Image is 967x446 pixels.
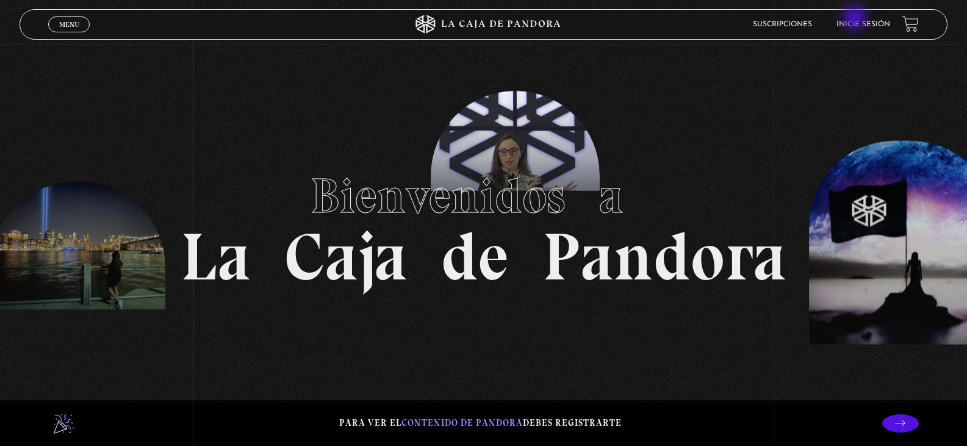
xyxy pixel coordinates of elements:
a: View your shopping cart [902,16,919,32]
span: Bienvenidos a [311,167,657,225]
span: Menu [59,21,79,28]
p: Para ver el debes registrarte [339,415,622,431]
a: Suscripciones [753,21,812,28]
a: Inicie sesión [836,21,890,28]
span: Cerrar [55,31,84,39]
span: contenido de Pandora [401,417,523,428]
h1: La Caja de Pandora [181,156,786,290]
